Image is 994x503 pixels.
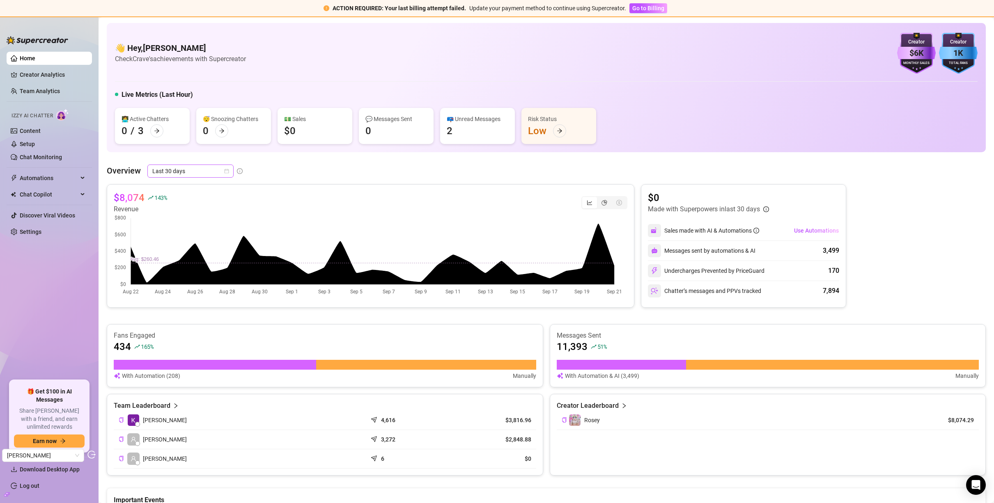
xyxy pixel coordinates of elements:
[20,212,75,219] a: Discover Viral Videos
[629,3,667,13] button: Go to Billing
[7,449,79,462] span: Mason
[119,417,124,423] button: Copy Teammate ID
[587,200,592,206] span: line-chart
[897,33,936,74] img: purple-badge-B9DA21FR.svg
[284,114,346,123] div: 💵 Sales
[143,454,187,463] span: [PERSON_NAME]
[131,456,136,462] span: user
[119,455,124,462] button: Copy Teammate ID
[141,343,154,350] span: 165 %
[114,331,536,340] article: Fans Engaged
[823,246,839,256] div: 3,499
[114,191,145,204] article: $8,074
[897,38,936,46] div: Creator
[114,371,120,380] img: svg%3e
[119,437,124,442] span: copy
[119,417,124,423] span: copy
[584,417,600,423] span: Rosey
[224,169,229,174] span: calendar
[621,401,627,411] span: right
[457,416,531,424] article: $3,816.96
[648,264,764,277] div: Undercharges Prevented by PriceGuard
[562,417,567,423] button: Copy Creator ID
[371,415,379,423] span: send
[381,435,395,444] article: 3,272
[20,128,41,134] a: Content
[122,90,193,100] h5: Live Metrics (Last Hour)
[794,224,839,237] button: Use Automations
[601,200,607,206] span: pie-chart
[371,453,379,462] span: send
[371,434,379,442] span: send
[4,492,10,497] span: build
[648,244,755,257] div: Messages sent by automations & AI
[11,175,17,181] span: thunderbolt
[20,154,62,160] a: Chat Monitoring
[20,141,35,147] a: Setup
[648,284,761,297] div: Chatter’s messages and PPVs tracked
[122,114,183,123] div: 👩‍💻 Active Chatters
[20,229,41,235] a: Settings
[128,414,139,426] img: Kateri
[955,371,979,380] article: Manually
[651,247,658,254] img: svg%3e
[56,109,69,121] img: AI Chatter
[651,227,658,234] img: svg%3e
[763,206,769,212] span: info-circle
[648,204,760,214] article: Made with Superpowers in last 30 days
[939,61,978,66] div: Total Fans
[557,128,562,134] span: arrow-right
[20,188,78,201] span: Chat Copilot
[14,407,85,431] span: Share [PERSON_NAME] with a friend, and earn unlimited rewards
[381,416,395,424] article: 4,616
[131,437,136,442] span: user
[557,331,979,340] article: Messages Sent
[119,456,124,461] span: copy
[937,416,974,424] article: $8,074.29
[557,401,619,411] article: Creator Leaderboard
[173,401,179,411] span: right
[664,226,759,235] div: Sales made with AI & Automations
[115,42,246,54] h4: 👋 Hey, [PERSON_NAME]
[87,450,96,459] span: logout
[152,165,229,177] span: Last 30 days
[591,344,597,350] span: rise
[20,171,78,185] span: Automations
[447,124,452,137] div: 2
[569,414,581,426] img: Rosey
[20,88,60,94] a: Team Analytics
[33,438,57,444] span: Earn now
[939,33,978,74] img: blue-badge-DgoSNQY1.svg
[828,266,839,276] div: 170
[897,61,936,66] div: Monthly Sales
[203,124,209,137] div: 0
[107,165,141,177] article: Overview
[20,466,80,473] span: Download Desktop App
[939,38,978,46] div: Creator
[11,112,53,120] span: Izzy AI Chatter
[7,36,68,44] img: logo-BBDzfeDw.svg
[148,195,154,201] span: rise
[562,417,567,423] span: copy
[651,287,658,295] img: svg%3e
[794,227,839,234] span: Use Automations
[823,286,839,296] div: 7,894
[20,55,35,62] a: Home
[122,371,180,380] article: With Automation (208)
[14,434,85,448] button: Earn nowarrow-right
[457,435,531,444] article: $2,848.88
[114,204,167,214] article: Revenue
[11,466,17,473] span: download
[651,267,658,274] img: svg%3e
[114,401,170,411] article: Team Leaderboard
[203,114,264,123] div: 😴 Snoozing Chatters
[365,124,371,137] div: 0
[237,168,243,174] span: info-circle
[381,455,384,463] article: 6
[20,482,39,489] a: Log out
[581,196,627,209] div: segmented control
[114,340,131,353] article: 434
[14,388,85,404] span: 🎁 Get $100 in AI Messages
[513,371,536,380] article: Manually
[60,438,66,444] span: arrow-right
